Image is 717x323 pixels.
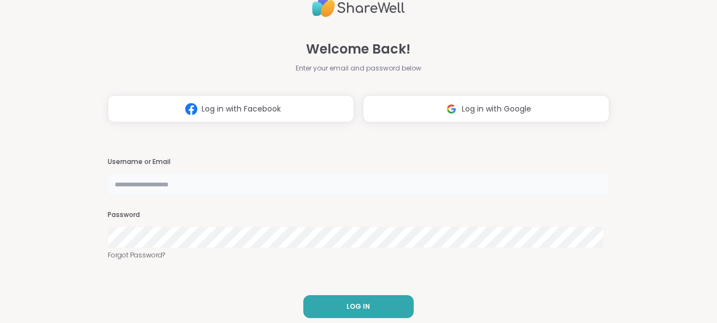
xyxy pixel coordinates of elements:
[303,295,414,318] button: LOG IN
[346,302,370,312] span: LOG IN
[108,250,609,260] a: Forgot Password?
[202,103,281,115] span: Log in with Facebook
[306,39,410,59] span: Welcome Back!
[462,103,531,115] span: Log in with Google
[181,99,202,119] img: ShareWell Logomark
[108,157,609,167] h3: Username or Email
[108,95,354,122] button: Log in with Facebook
[108,210,609,220] h3: Password
[363,95,609,122] button: Log in with Google
[296,63,421,73] span: Enter your email and password below
[441,99,462,119] img: ShareWell Logomark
